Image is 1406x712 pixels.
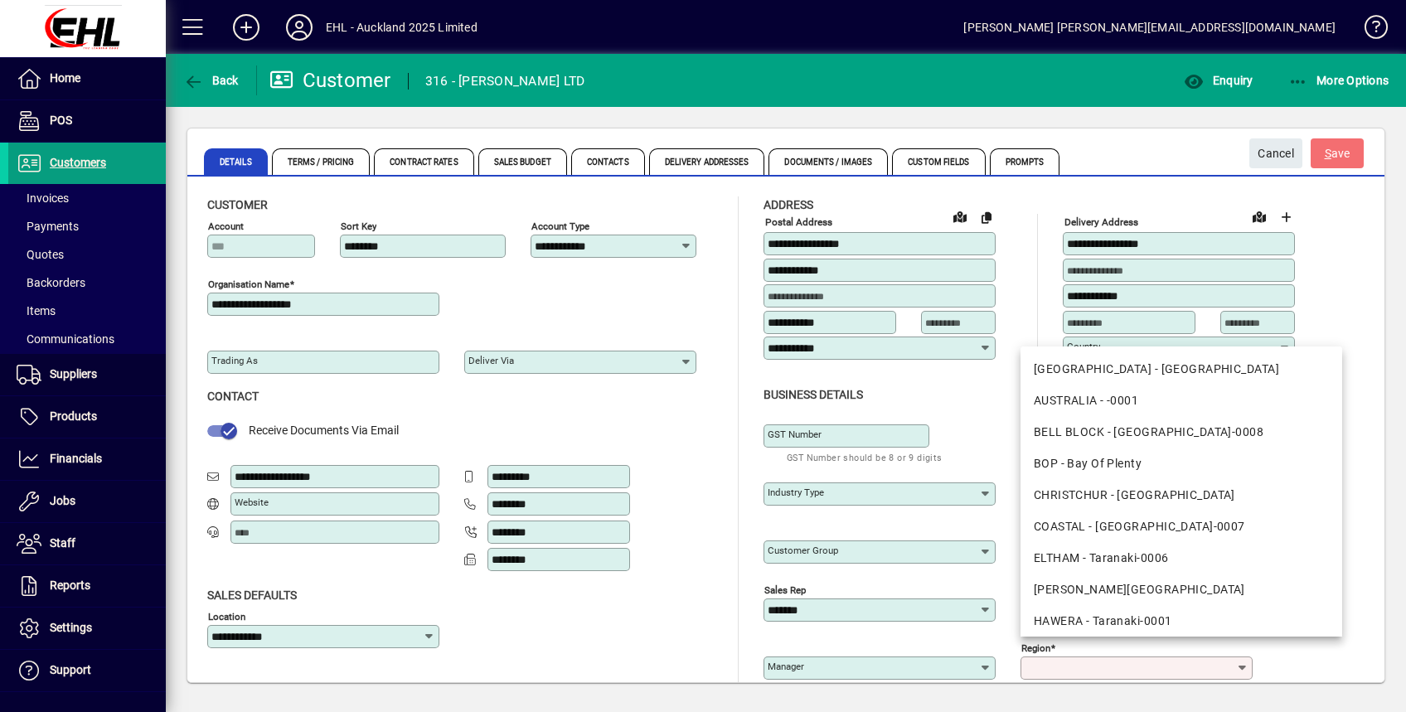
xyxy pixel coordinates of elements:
[1034,361,1329,378] div: [GEOGRAPHIC_DATA] - [GEOGRAPHIC_DATA]
[50,663,91,676] span: Support
[1021,385,1342,416] mat-option: AUSTRALIA - -0001
[1034,550,1329,567] div: ELTHAM - Taranaki-0006
[208,610,245,622] mat-label: Location
[8,297,166,325] a: Items
[1034,424,1329,441] div: BELL BLOCK - [GEOGRAPHIC_DATA]-0008
[1352,3,1385,57] a: Knowledge Base
[1021,416,1342,448] mat-option: BELL BLOCK - Taranaki-0008
[1034,613,1329,630] div: HAWERA - Taranaki-0001
[1021,511,1342,542] mat-option: COASTAL - Taranaki-0007
[1034,487,1329,504] div: CHRISTCHUR - [GEOGRAPHIC_DATA]
[1034,455,1329,472] div: BOP - Bay Of Plenty
[50,494,75,507] span: Jobs
[1034,392,1329,409] div: AUSTRALIA - -0001
[50,71,80,85] span: Home
[1246,203,1273,230] a: View on map
[8,240,166,269] a: Quotes
[17,332,114,346] span: Communications
[892,148,985,175] span: Custom Fields
[220,12,273,42] button: Add
[50,536,75,550] span: Staff
[764,584,806,595] mat-label: Sales rep
[1021,574,1342,605] mat-option: HAMILTON - Hamilton
[571,148,645,175] span: Contacts
[768,661,804,672] mat-label: Manager
[947,203,973,230] a: View on map
[1021,605,1342,637] mat-option: HAWERA - Taranaki-0001
[8,354,166,395] a: Suppliers
[1284,65,1394,95] button: More Options
[50,156,106,169] span: Customers
[374,148,473,175] span: Contract Rates
[8,608,166,649] a: Settings
[166,65,257,95] app-page-header-button: Back
[208,220,244,232] mat-label: Account
[50,367,97,380] span: Suppliers
[768,429,822,440] mat-label: GST Number
[1034,581,1329,598] div: [PERSON_NAME][GEOGRAPHIC_DATA]
[1273,204,1299,230] button: Choose address
[990,148,1060,175] span: Prompts
[179,65,243,95] button: Back
[1184,74,1253,87] span: Enquiry
[1034,518,1329,535] div: COASTAL - [GEOGRAPHIC_DATA]-0007
[207,390,259,403] span: Contact
[208,279,289,290] mat-label: Organisation name
[973,204,1000,230] button: Copy to Delivery address
[50,452,102,465] span: Financials
[8,325,166,353] a: Communications
[272,148,371,175] span: Terms / Pricing
[8,212,166,240] a: Payments
[1021,542,1342,574] mat-option: ELTHAM - Taranaki-0006
[235,496,269,508] mat-label: Website
[8,565,166,607] a: Reports
[273,12,326,42] button: Profile
[764,388,863,401] span: Business details
[207,198,268,211] span: Customer
[8,184,166,212] a: Invoices
[1288,74,1389,87] span: More Options
[649,148,765,175] span: Delivery Addresses
[17,304,56,317] span: Items
[787,448,943,467] mat-hint: GST Number should be 8 or 9 digits
[8,58,166,99] a: Home
[1021,479,1342,511] mat-option: CHRISTCHUR - Christchurch
[341,220,376,232] mat-label: Sort key
[17,191,69,205] span: Invoices
[1325,147,1331,160] span: S
[468,355,514,366] mat-label: Deliver via
[1311,138,1364,168] button: Save
[8,650,166,691] a: Support
[50,579,90,592] span: Reports
[8,396,166,438] a: Products
[17,220,79,233] span: Payments
[183,74,239,87] span: Back
[768,487,824,498] mat-label: Industry type
[1180,65,1257,95] button: Enquiry
[8,481,166,522] a: Jobs
[768,545,838,556] mat-label: Customer group
[204,148,268,175] span: Details
[8,438,166,480] a: Financials
[478,148,567,175] span: Sales Budget
[1249,138,1302,168] button: Cancel
[425,68,585,94] div: 316 - [PERSON_NAME] LTD
[211,355,258,366] mat-label: Trading as
[1021,642,1050,653] mat-label: Region
[50,409,97,423] span: Products
[764,198,813,211] span: Address
[269,67,391,94] div: Customer
[1021,353,1342,385] mat-option: AUCKLAND - Auckland
[768,148,888,175] span: Documents / Images
[8,523,166,564] a: Staff
[531,220,589,232] mat-label: Account Type
[249,424,399,437] span: Receive Documents Via Email
[8,100,166,142] a: POS
[17,276,85,289] span: Backorders
[17,248,64,261] span: Quotes
[1021,448,1342,479] mat-option: BOP - Bay Of Plenty
[50,621,92,634] span: Settings
[207,588,297,602] span: Sales defaults
[1258,140,1294,167] span: Cancel
[8,269,166,297] a: Backorders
